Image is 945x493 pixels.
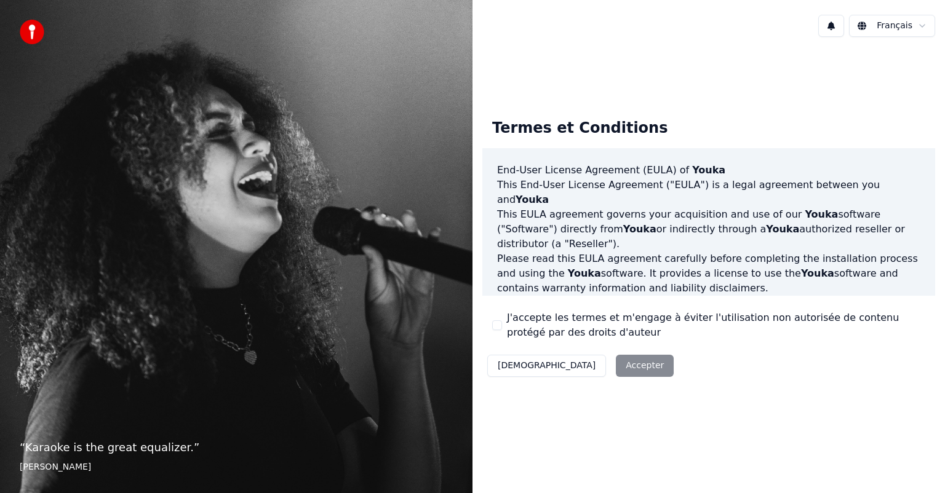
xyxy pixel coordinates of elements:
[497,207,920,251] p: This EULA agreement governs your acquisition and use of our software ("Software") directly from o...
[497,296,920,355] p: If you register for a free trial of the software, this EULA agreement will also govern that trial...
[805,208,838,220] span: Youka
[20,461,453,473] footer: [PERSON_NAME]
[497,251,920,296] p: Please read this EULA agreement carefully before completing the installation process and using th...
[692,164,725,176] span: Youka
[482,109,677,148] div: Termes et Conditions
[20,439,453,456] p: “ Karaoke is the great equalizer. ”
[497,178,920,207] p: This End-User License Agreement ("EULA") is a legal agreement between you and
[497,163,920,178] h3: End-User License Agreement (EULA) of
[487,355,606,377] button: [DEMOGRAPHIC_DATA]
[20,20,44,44] img: youka
[507,310,925,340] label: J'accepte les termes et m'engage à éviter l'utilisation non autorisée de contenu protégé par des ...
[568,267,601,279] span: Youka
[766,223,799,235] span: Youka
[801,267,834,279] span: Youka
[623,223,656,235] span: Youka
[516,194,549,205] span: Youka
